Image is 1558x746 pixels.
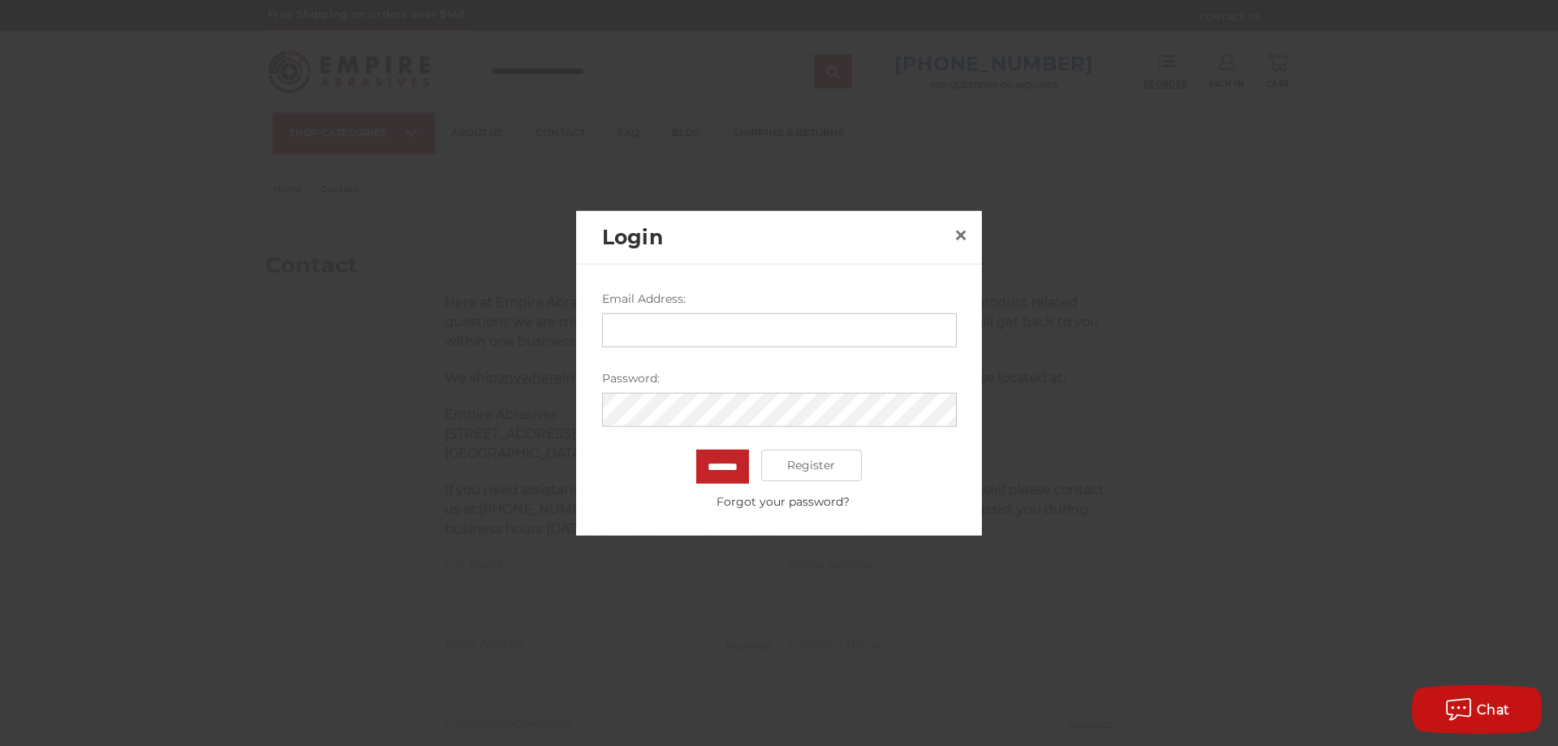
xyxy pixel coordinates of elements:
[602,290,957,307] label: Email Address:
[761,449,863,481] a: Register
[602,369,957,386] label: Password:
[953,219,968,251] span: ×
[1477,702,1510,718] span: Chat
[602,222,948,252] h2: Login
[610,493,956,510] a: Forgot your password?
[948,222,974,248] a: Close
[1412,685,1542,734] button: Chat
